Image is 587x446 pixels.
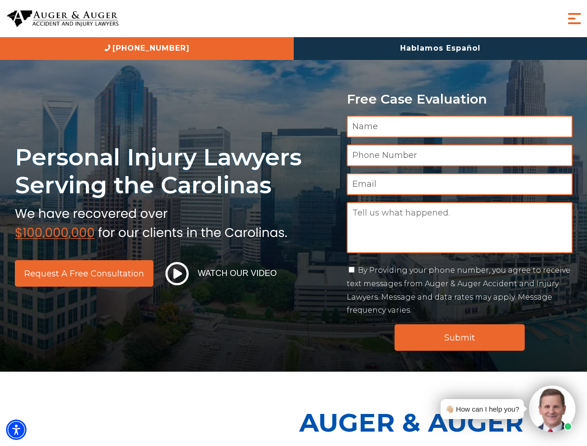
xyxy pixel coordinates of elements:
[347,92,573,106] p: Free Case Evaluation
[15,260,153,287] a: Request a Free Consultation
[6,420,26,440] div: Accessibility Menu
[347,173,573,195] input: Email
[7,10,119,27] img: Auger & Auger Accident and Injury Lawyers Logo
[395,324,525,351] input: Submit
[529,386,575,432] img: Intaker widget Avatar
[347,116,573,138] input: Name
[565,9,584,28] button: Menu
[15,143,336,199] h1: Personal Injury Lawyers Serving the Carolinas
[347,144,573,166] input: Phone Number
[24,269,144,278] span: Request a Free Consultation
[347,266,570,315] label: By Providing your phone number, you agree to receive text messages from Auger & Auger Accident an...
[163,262,280,286] button: Watch Our Video
[445,403,519,415] div: 👋🏼 How can I help you?
[299,400,582,446] p: Auger & Auger
[15,204,287,239] img: sub text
